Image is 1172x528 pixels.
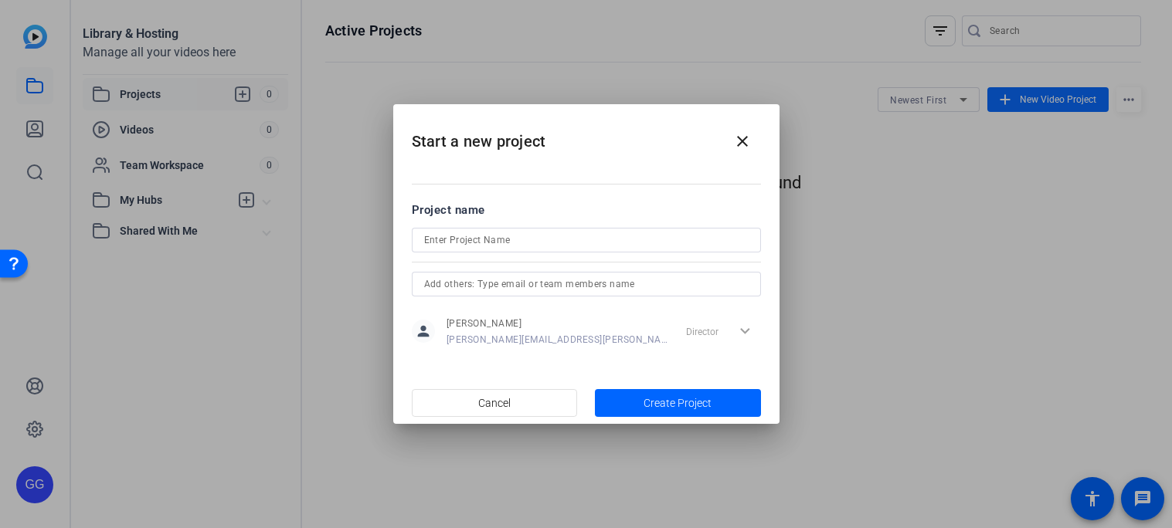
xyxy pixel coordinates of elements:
[393,104,780,167] h2: Start a new project
[447,333,668,346] span: [PERSON_NAME][EMAIL_ADDRESS][PERSON_NAME][DOMAIN_NAME]
[447,317,668,330] span: [PERSON_NAME]
[595,389,761,417] button: Create Project
[412,389,578,417] button: Cancel
[424,231,749,249] input: Enter Project Name
[478,388,511,418] span: Cancel
[733,132,752,151] mat-icon: close
[412,320,435,343] mat-icon: person
[644,395,712,411] span: Create Project
[412,201,761,218] div: Project name
[424,275,749,293] input: Add others: Type email or team members name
